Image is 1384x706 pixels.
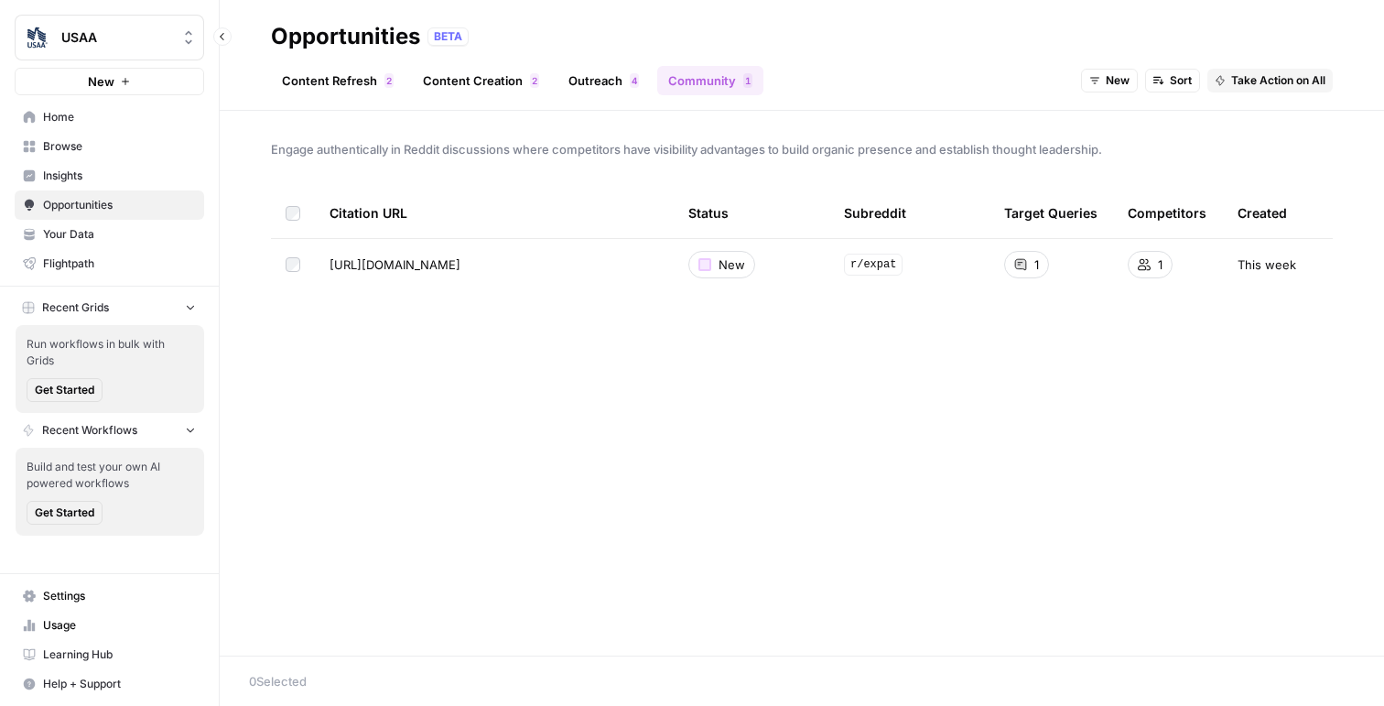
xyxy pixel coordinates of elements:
span: Sort [1170,72,1192,89]
span: Run workflows in bulk with Grids [27,336,193,369]
span: Get Started [35,382,94,398]
span: 2 [386,73,392,88]
a: Content Refresh2 [271,66,405,95]
span: Opportunities [43,197,196,213]
span: Take Action on All [1231,72,1325,89]
button: Get Started [27,378,103,402]
div: 2 [384,73,394,88]
a: Insights [15,161,204,190]
span: New [1106,72,1130,89]
div: Created [1238,188,1287,238]
a: Browse [15,132,204,161]
span: Insights [43,168,196,184]
span: This week [1238,255,1296,274]
span: [URL][DOMAIN_NAME] [330,255,460,274]
div: BETA [427,27,469,46]
div: Subreddit [844,188,906,238]
span: Settings [43,588,196,604]
div: Competitors [1128,188,1206,238]
span: 2 [532,73,537,88]
span: New [719,255,745,274]
a: Community1 [657,66,763,95]
span: Build and test your own AI powered workflows [27,459,193,492]
div: 2 [530,73,539,88]
button: New [1081,69,1138,92]
span: New [88,72,114,91]
span: 1 [1034,255,1039,274]
button: Take Action on All [1207,69,1333,92]
button: Help + Support [15,669,204,699]
button: Recent Workflows [15,417,204,444]
button: Get Started [27,501,103,525]
button: Recent Grids [15,294,204,321]
div: 0 Selected [249,672,1355,690]
a: Your Data [15,220,204,249]
a: Settings [15,581,204,611]
button: New [15,68,204,95]
span: Usage [43,617,196,634]
a: Flightpath [15,249,204,278]
span: Recent Workflows [42,422,137,439]
div: Target Queries [1004,188,1097,238]
a: Outreach4 [557,66,650,95]
span: 1 [745,73,751,88]
a: Opportunities [15,190,204,220]
img: USAA Logo [21,21,54,54]
span: Learning Hub [43,646,196,663]
span: USAA [61,28,172,47]
span: 4 [632,73,637,88]
span: Recent Grids [42,299,109,316]
span: Flightpath [43,255,196,272]
div: 4 [630,73,639,88]
span: Get Started [35,505,94,521]
div: 1 [743,73,752,88]
div: Opportunities [271,22,420,51]
div: Citation URL [330,188,659,238]
span: Your Data [43,226,196,243]
span: Help + Support [43,676,196,692]
button: Workspace: USAA [15,15,204,60]
a: Home [15,103,204,132]
a: Content Creation2 [412,66,550,95]
span: r/expat [844,254,903,276]
span: 1 [1158,255,1162,274]
span: Engage authentically in Reddit discussions where competitors have visibility advantages to build ... [271,140,1333,158]
div: Status [688,188,729,238]
button: Sort [1145,69,1200,92]
a: Usage [15,611,204,640]
span: Browse [43,138,196,155]
a: Learning Hub [15,640,204,669]
span: Home [43,109,196,125]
